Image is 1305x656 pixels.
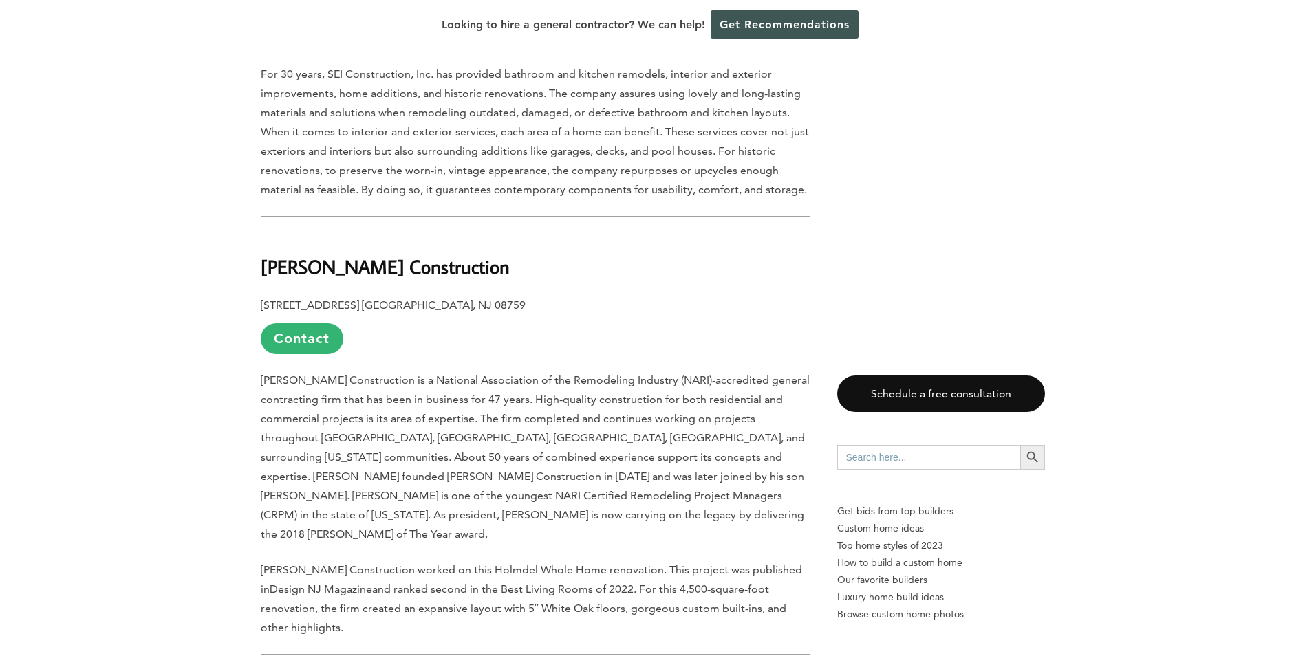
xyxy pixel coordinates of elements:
a: Contact [261,323,343,354]
a: Get Recommendations [711,10,859,39]
p: Get bids from top builders [837,503,1045,520]
span: and ranked second in the Best Living Rooms of 2022. For this 4,500-square-foot renovation, the fi... [261,582,787,634]
a: How to build a custom home [837,554,1045,571]
span: [PERSON_NAME] Construction worked on this Holmdel Whole Home renovation. This project was publish... [261,563,802,595]
svg: Search [1025,450,1040,465]
span: For 30 years, SEI Construction, Inc. has provided bathroom and kitchen remodels, interior and ext... [261,67,809,196]
span: [PERSON_NAME] Construction is a National Association of the Remodeling Industry (NARI)-accredited... [261,373,810,540]
a: Browse custom home photos [837,606,1045,623]
a: Top home styles of 2023 [837,537,1045,554]
b: [STREET_ADDRESS] [GEOGRAPHIC_DATA], NJ 08759 [261,298,526,311]
a: Schedule a free consultation [837,375,1045,412]
a: Custom home ideas [837,520,1045,537]
iframe: Drift Widget Chat Controller [1236,587,1288,639]
input: Search here... [837,445,1020,470]
b: [PERSON_NAME] Construction [261,254,510,278]
a: Our favorite builders [837,571,1045,589]
span: Design NJ Magazine [270,582,372,595]
a: Luxury home build ideas [837,589,1045,606]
